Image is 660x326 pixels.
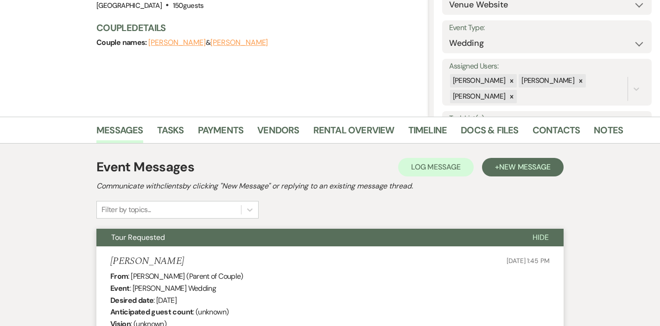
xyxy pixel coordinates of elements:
button: Log Message [398,158,474,176]
b: Desired date [110,295,153,305]
a: Payments [198,123,244,143]
div: [PERSON_NAME] [519,74,576,88]
span: [GEOGRAPHIC_DATA] [96,1,162,10]
h1: Event Messages [96,157,194,177]
div: Filter by topics... [102,204,151,215]
span: & [148,38,268,47]
div: [PERSON_NAME] [450,74,507,88]
b: From [110,271,128,281]
a: Messages [96,123,143,143]
button: Hide [518,229,564,246]
a: Rental Overview [313,123,394,143]
span: [DATE] 1:45 PM [507,257,550,265]
button: [PERSON_NAME] [148,39,206,46]
span: Tour Requested [111,232,165,242]
h2: Communicate with clients by clicking "New Message" or replying to an existing message thread. [96,181,564,192]
a: Timeline [408,123,447,143]
span: 150 guests [173,1,204,10]
button: Tour Requested [96,229,518,246]
span: Log Message [411,162,461,172]
div: [PERSON_NAME] [450,90,507,103]
span: Couple names: [96,38,148,47]
a: Docs & Files [461,123,518,143]
a: Notes [594,123,623,143]
a: Contacts [533,123,580,143]
label: Assigned Users: [449,60,645,73]
label: Task List(s): [449,112,645,125]
b: Event [110,283,130,293]
b: Anticipated guest count [110,307,193,317]
span: Hide [533,232,549,242]
h5: [PERSON_NAME] [110,256,184,267]
a: Tasks [157,123,184,143]
label: Event Type: [449,21,645,35]
h3: Couple Details [96,21,420,34]
span: New Message [499,162,551,172]
a: Vendors [257,123,299,143]
button: +New Message [482,158,564,176]
button: [PERSON_NAME] [210,39,268,46]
